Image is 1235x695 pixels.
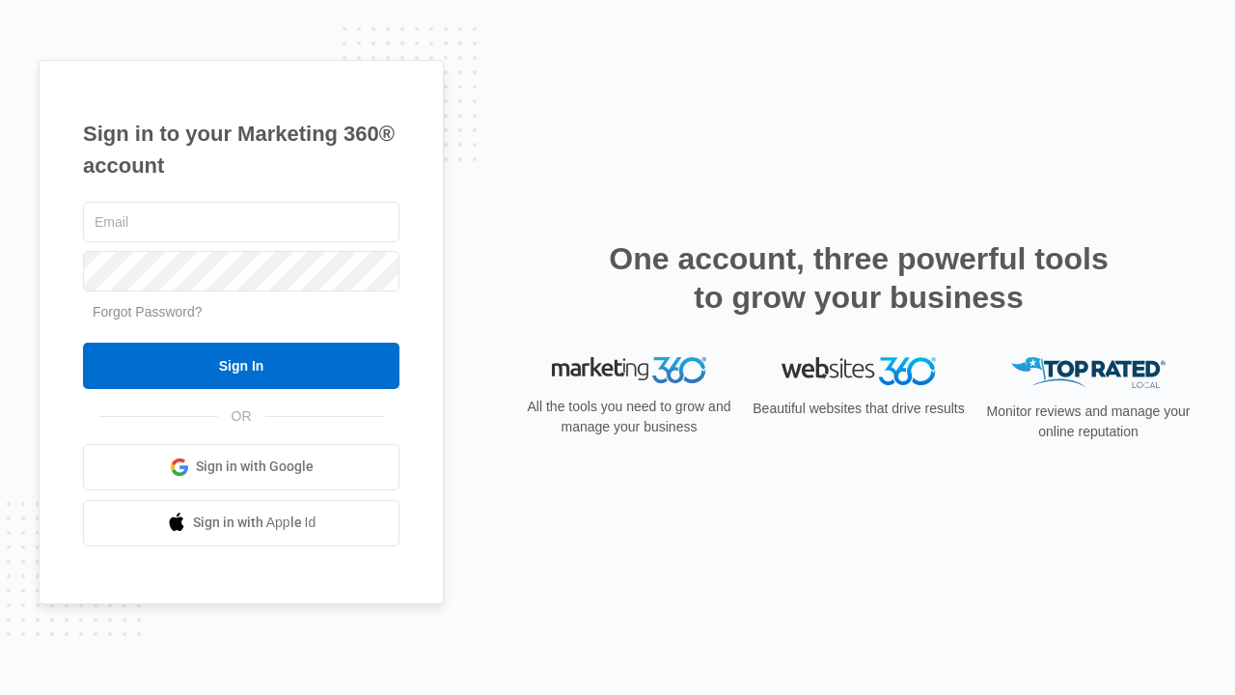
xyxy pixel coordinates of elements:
[193,513,316,533] span: Sign in with Apple Id
[782,357,936,385] img: Websites 360
[1011,357,1166,389] img: Top Rated Local
[93,304,203,320] a: Forgot Password?
[218,406,265,427] span: OR
[603,239,1114,317] h2: One account, three powerful tools to grow your business
[83,202,399,242] input: Email
[980,402,1196,442] p: Monitor reviews and manage your online reputation
[83,500,399,546] a: Sign in with Apple Id
[552,357,706,384] img: Marketing 360
[196,457,314,477] span: Sign in with Google
[751,399,967,419] p: Beautiful websites that drive results
[521,397,737,437] p: All the tools you need to grow and manage your business
[83,343,399,389] input: Sign In
[83,118,399,181] h1: Sign in to your Marketing 360® account
[83,444,399,490] a: Sign in with Google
